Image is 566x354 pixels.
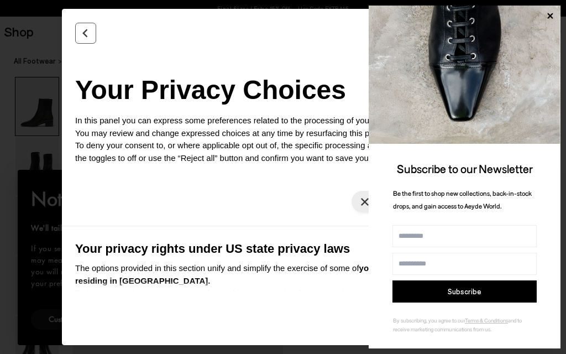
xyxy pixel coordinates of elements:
[465,317,508,324] a: Terms & Conditions
[369,6,560,144] img: ca3f721fb6ff708a270709c41d776025.jpg
[393,317,465,324] span: By subscribing, you agree to our
[352,191,418,212] button: Reject all
[75,23,96,44] button: Back
[393,189,532,210] span: Be the first to shop new collections, back-in-stock drops, and gain access to Aeyde World.
[397,162,533,175] span: Subscribe to our Newsletter
[75,240,491,258] h3: Your privacy rights under US state privacy laws
[392,280,537,303] button: Subscribe
[75,263,472,285] b: your privacy rights as a user residing in [GEOGRAPHIC_DATA].
[360,288,410,298] a: privacy policy
[75,114,491,164] p: In this panel you can express some preferences related to the processing of your personal informa...
[75,70,491,110] h2: Your Privacy Choices
[75,262,491,300] p: The options provided in this section unify and simplify the exercise of some of To learn more abo...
